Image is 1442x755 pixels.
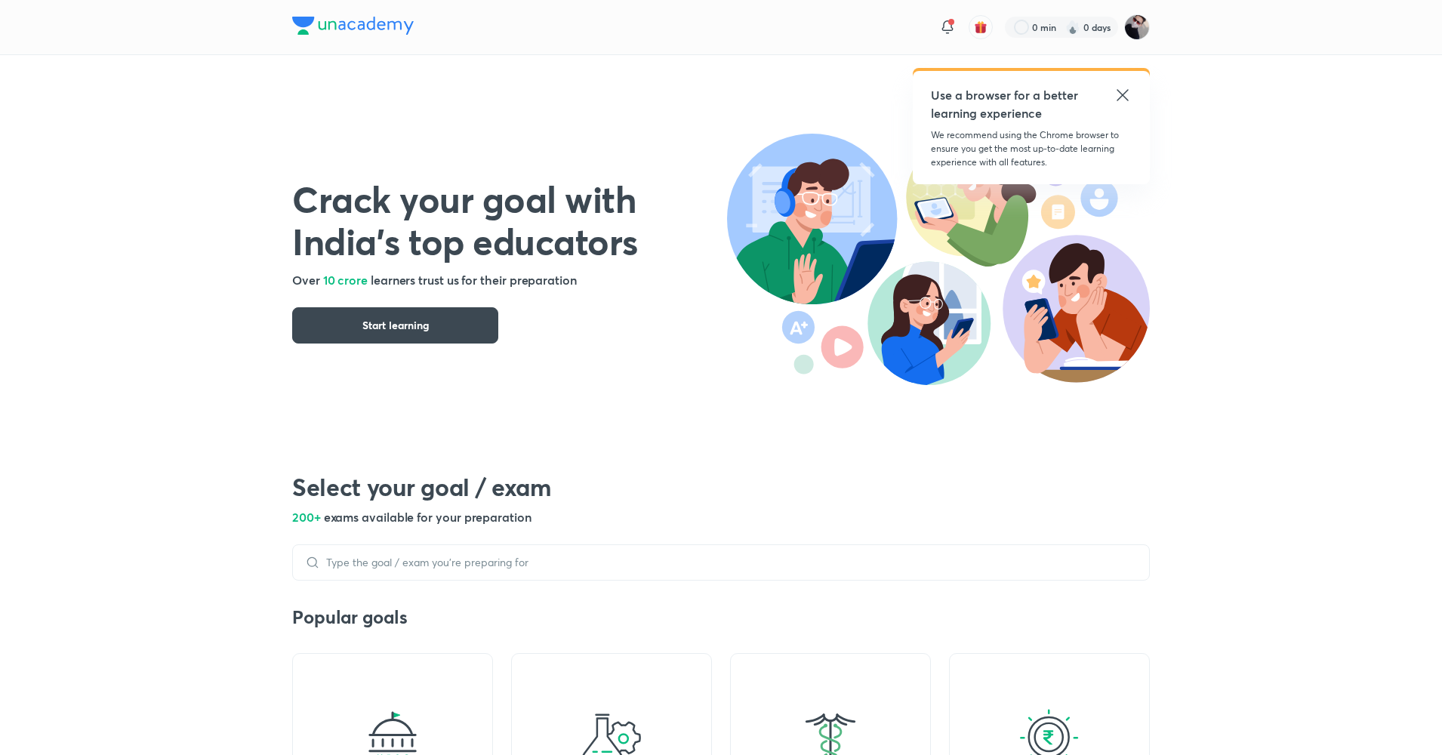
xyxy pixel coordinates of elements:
[320,556,1137,569] input: Type the goal / exam you’re preparing for
[292,605,1150,629] h3: Popular goals
[969,15,993,39] button: avatar
[292,17,414,35] img: Company Logo
[292,271,727,289] h5: Over learners trust us for their preparation
[974,20,988,34] img: avatar
[292,472,1150,502] h2: Select your goal / exam
[1124,14,1150,40] img: Ashutosh Tripathi
[362,318,429,333] span: Start learning
[323,272,368,288] span: 10 crore
[292,508,1150,526] h5: 200+
[1065,20,1080,35] img: streak
[292,177,727,262] h1: Crack your goal with India’s top educators
[292,307,498,344] button: Start learning
[324,509,532,525] span: exams available for your preparation
[292,17,414,39] a: Company Logo
[931,86,1081,122] h5: Use a browser for a better learning experience
[931,128,1132,169] p: We recommend using the Chrome browser to ensure you get the most up-to-date learning experience w...
[727,134,1150,385] img: header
